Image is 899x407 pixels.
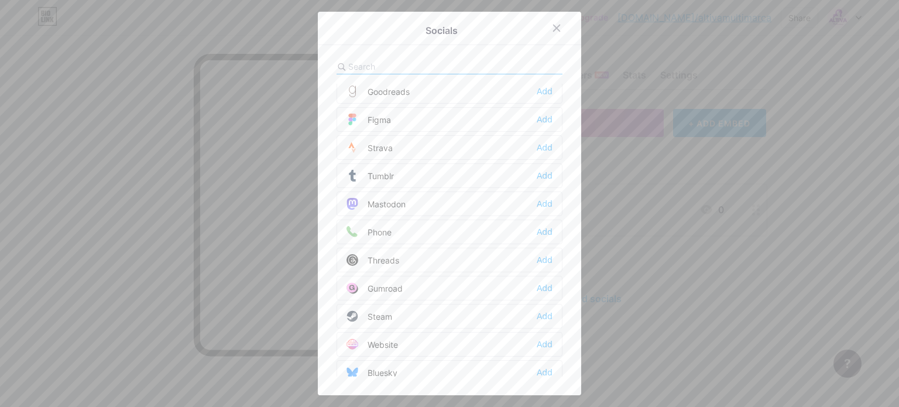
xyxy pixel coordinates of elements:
[537,114,553,125] div: Add
[346,254,399,266] div: Threads
[346,310,392,322] div: Steam
[346,114,391,125] div: Figma
[346,367,397,378] div: Bluesky
[537,170,553,182] div: Add
[346,338,398,350] div: Website
[346,85,410,97] div: Goodreads
[426,23,458,37] div: Socials
[346,198,406,210] div: Mastodon
[537,282,553,294] div: Add
[346,170,394,182] div: Tumblr
[537,310,553,322] div: Add
[537,85,553,97] div: Add
[537,367,553,378] div: Add
[537,338,553,350] div: Add
[537,226,553,238] div: Add
[346,142,393,153] div: Strava
[537,198,553,210] div: Add
[537,142,553,153] div: Add
[348,60,478,73] input: Search
[346,226,392,238] div: Phone
[537,254,553,266] div: Add
[346,282,403,294] div: Gumroad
